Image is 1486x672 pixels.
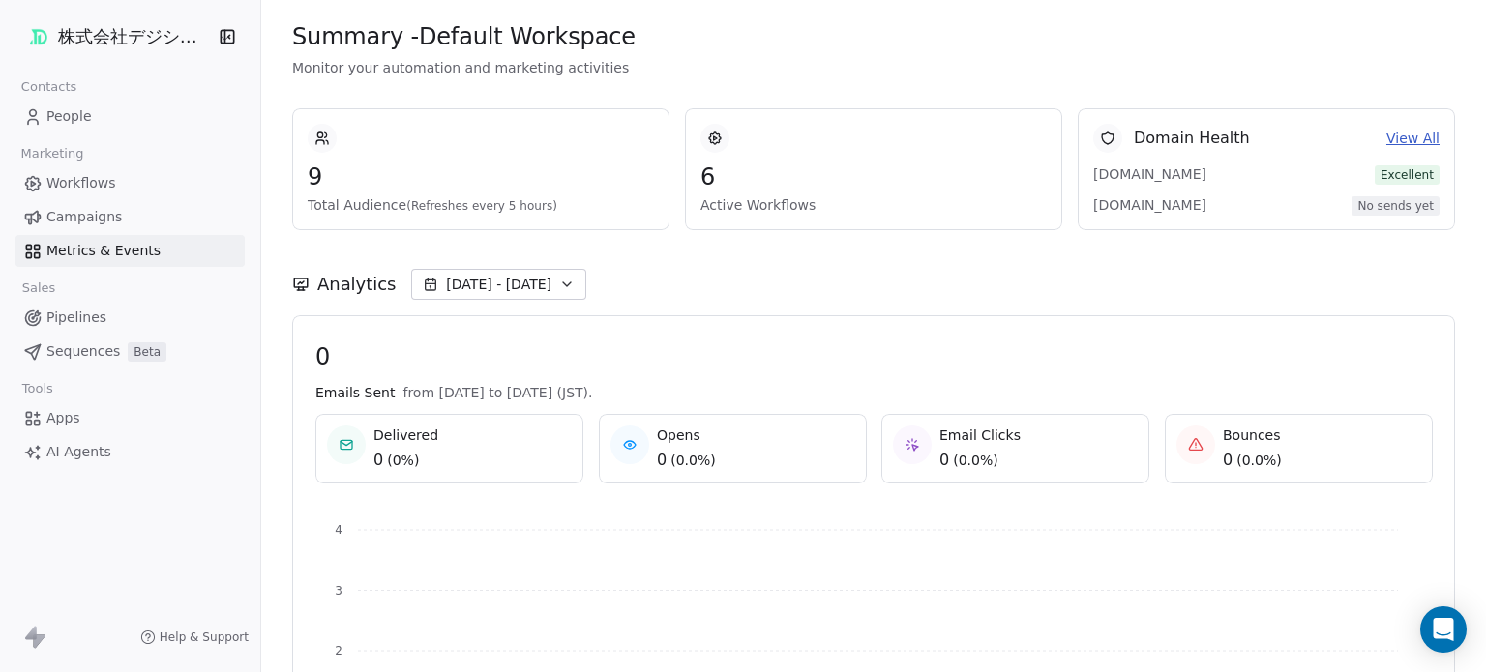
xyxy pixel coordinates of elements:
button: [DATE] - [DATE] [411,269,586,300]
tspan: 2 [335,644,342,657]
span: Contacts [13,73,85,102]
div: Open Intercom Messenger [1420,606,1467,653]
span: People [46,106,92,127]
span: [DATE] - [DATE] [446,275,551,294]
span: Campaigns [46,207,122,227]
span: ( 0.0% ) [953,451,998,470]
span: ( 0.0% ) [1236,451,1282,470]
span: Emails Sent [315,383,395,402]
a: AI Agents [15,436,245,468]
span: AI Agents [46,442,111,462]
span: Active Workflows [700,195,1047,215]
span: 0 [315,342,1432,371]
span: 9 [308,162,654,191]
span: 0 [657,449,667,472]
span: Workflows [46,173,116,193]
span: Sales [14,274,64,303]
span: Delivered [373,425,438,445]
span: 0 [373,449,383,472]
span: Domain Health [1134,127,1250,150]
span: Monitor your automation and marketing activities [292,58,1455,77]
a: Help & Support [140,629,249,645]
tspan: 3 [335,584,342,598]
span: ( 0% ) [387,451,419,470]
span: [DOMAIN_NAME] [1093,195,1229,215]
button: 株式会社デジシフト [23,20,206,53]
span: Help & Support [160,629,249,645]
a: Apps [15,402,245,434]
span: Beta [128,342,166,362]
span: Marketing [13,139,92,168]
span: Excellent [1375,165,1440,185]
span: Apps [46,408,80,428]
span: from [DATE] to [DATE] (JST). [402,383,592,402]
span: Analytics [317,272,396,297]
span: Tools [14,374,61,403]
a: People [15,101,245,132]
span: Email Clicks [939,425,1021,445]
a: Workflows [15,167,245,199]
span: Opens [657,425,716,445]
span: 株式会社デジシフト [58,24,213,49]
span: No sends yet [1352,196,1440,216]
span: Summary - Default Workspace [292,22,636,51]
span: Total Audience [308,195,654,215]
a: SequencesBeta [15,336,245,367]
a: View All [1386,129,1440,149]
span: Pipelines [46,307,106,328]
span: 0 [1223,449,1233,472]
span: Sequences [46,341,120,362]
span: Metrics & Events [46,241,161,261]
a: Campaigns [15,201,245,233]
a: Metrics & Events [15,235,245,267]
a: Pipelines [15,302,245,334]
span: 0 [939,449,949,472]
span: ( 0.0% ) [670,451,716,470]
tspan: 4 [335,523,342,537]
span: 6 [700,162,1047,191]
span: Bounces [1223,425,1282,445]
span: (Refreshes every 5 hours) [406,199,557,213]
img: %C3%A3%C2%83%C2%AD%C3%A3%C2%82%C2%B4512.png [27,25,50,48]
span: [DOMAIN_NAME] [1093,164,1229,184]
